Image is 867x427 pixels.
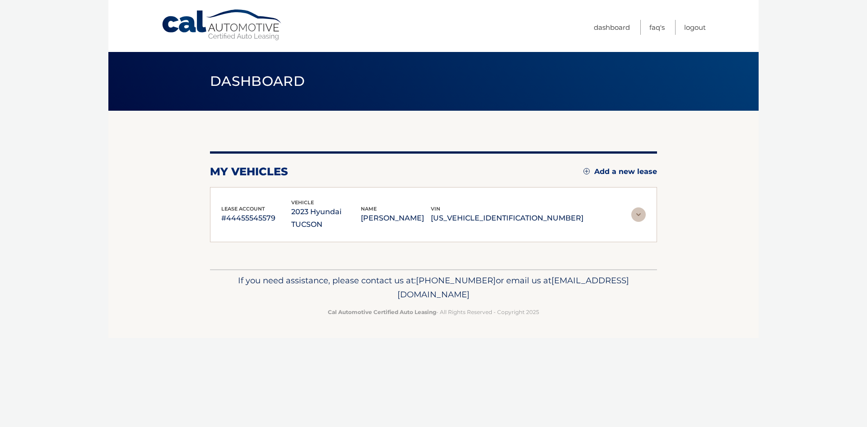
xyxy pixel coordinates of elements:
span: [PHONE_NUMBER] [416,275,496,286]
span: name [361,206,377,212]
h2: my vehicles [210,165,288,178]
a: Logout [684,20,706,35]
span: lease account [221,206,265,212]
p: [US_VEHICLE_IDENTIFICATION_NUMBER] [431,212,583,225]
img: accordion-rest.svg [631,207,646,222]
a: Cal Automotive [161,9,283,41]
span: vehicle [291,199,314,206]
a: Dashboard [594,20,630,35]
img: add.svg [583,168,590,174]
p: - All Rights Reserved - Copyright 2025 [216,307,651,317]
p: If you need assistance, please contact us at: or email us at [216,273,651,302]
strong: Cal Automotive Certified Auto Leasing [328,309,436,315]
a: FAQ's [649,20,665,35]
span: Dashboard [210,73,305,89]
span: vin [431,206,440,212]
p: 2023 Hyundai TUCSON [291,206,361,231]
p: #44455545579 [221,212,291,225]
a: Add a new lease [583,167,657,176]
p: [PERSON_NAME] [361,212,431,225]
